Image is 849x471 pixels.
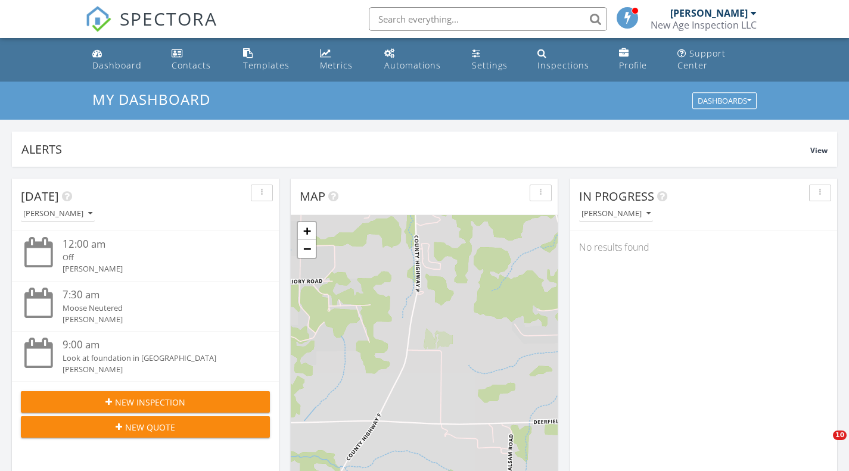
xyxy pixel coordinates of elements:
[677,48,726,71] div: Support Center
[21,141,810,157] div: Alerts
[298,222,316,240] a: Zoom in
[92,89,210,109] span: My Dashboard
[238,43,306,77] a: Templates
[570,231,837,263] div: No results found
[63,237,250,252] div: 12:00 am
[298,240,316,258] a: Zoom out
[243,60,290,71] div: Templates
[63,252,250,263] div: Off
[833,431,847,440] span: 10
[21,416,270,438] button: New Quote
[380,43,458,77] a: Automations (Basic)
[21,206,95,222] button: [PERSON_NAME]
[579,206,653,222] button: [PERSON_NAME]
[63,338,250,353] div: 9:00 am
[810,145,828,155] span: View
[315,43,371,77] a: Metrics
[88,43,158,77] a: Dashboard
[63,314,250,325] div: [PERSON_NAME]
[692,93,757,110] button: Dashboards
[85,6,111,32] img: The Best Home Inspection Software - Spectora
[85,16,217,41] a: SPECTORA
[63,302,250,314] div: Moose Neutered
[320,60,353,71] div: Metrics
[92,60,142,71] div: Dashboard
[581,210,651,218] div: [PERSON_NAME]
[167,43,228,77] a: Contacts
[63,353,250,364] div: Look at foundation in [GEOGRAPHIC_DATA]
[472,60,508,71] div: Settings
[300,188,325,204] span: Map
[21,188,59,204] span: [DATE]
[115,396,185,408] span: New Inspection
[63,364,250,375] div: [PERSON_NAME]
[579,188,654,204] span: In Progress
[125,421,175,433] span: New Quote
[21,391,270,413] button: New Inspection
[670,7,748,19] div: [PERSON_NAME]
[651,19,757,31] div: New Age Inspection LLC
[533,43,605,77] a: Inspections
[120,6,217,31] span: SPECTORA
[63,288,250,302] div: 7:30 am
[673,43,761,77] a: Support Center
[808,431,837,459] iframe: Intercom live chat
[467,43,523,77] a: Settings
[619,60,647,71] div: Profile
[614,43,664,77] a: Company Profile
[698,97,751,105] div: Dashboards
[537,60,589,71] div: Inspections
[63,263,250,275] div: [PERSON_NAME]
[369,7,607,31] input: Search everything...
[384,60,441,71] div: Automations
[23,210,92,218] div: [PERSON_NAME]
[172,60,211,71] div: Contacts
